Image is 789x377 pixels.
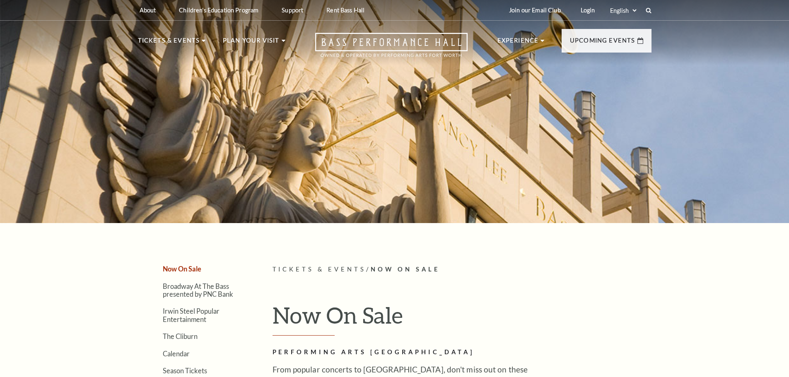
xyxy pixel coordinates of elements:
p: Tickets & Events [138,36,200,50]
a: Season Tickets [163,367,207,375]
h1: Now On Sale [273,302,651,336]
h2: Performing Arts [GEOGRAPHIC_DATA] [273,347,542,358]
p: Plan Your Visit [223,36,280,50]
a: The Cliburn [163,332,198,340]
p: Support [282,7,303,14]
a: Calendar [163,350,190,358]
p: Rent Bass Hall [326,7,364,14]
p: About [140,7,156,14]
p: Children's Education Program [179,7,258,14]
p: Upcoming Events [570,36,635,50]
span: Tickets & Events [273,266,367,273]
a: Irwin Steel Popular Entertainment [163,307,220,323]
p: Experience [497,36,539,50]
span: Now On Sale [371,266,440,273]
select: Select: [608,7,638,14]
a: Now On Sale [163,265,201,273]
p: / [273,264,651,275]
a: Broadway At The Bass presented by PNC Bank [163,282,233,298]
